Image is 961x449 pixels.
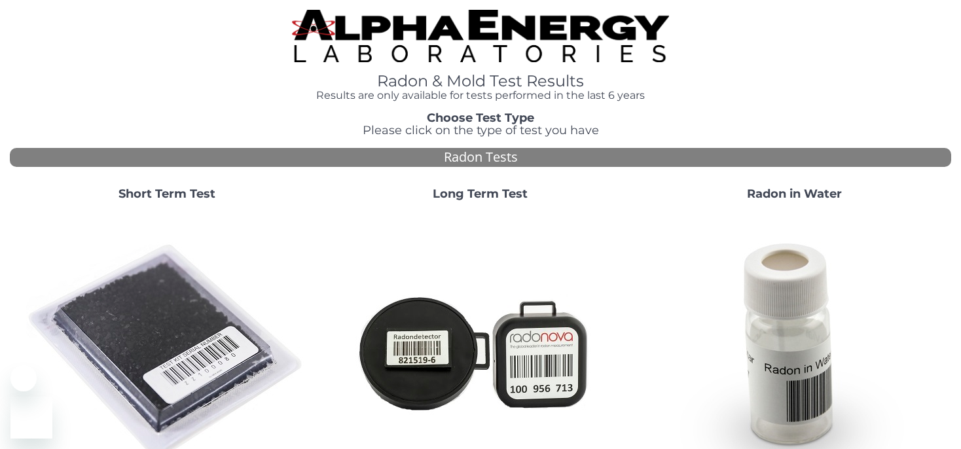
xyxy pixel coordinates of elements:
[747,187,842,201] strong: Radon in Water
[292,10,668,62] img: TightCrop.jpg
[292,90,668,101] h4: Results are only available for tests performed in the last 6 years
[427,111,534,125] strong: Choose Test Type
[10,365,37,391] iframe: Close message
[363,123,599,137] span: Please click on the type of test you have
[292,73,668,90] h1: Radon & Mold Test Results
[118,187,215,201] strong: Short Term Test
[10,397,52,439] iframe: Button to launch messaging window
[433,187,528,201] strong: Long Term Test
[10,148,951,167] div: Radon Tests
